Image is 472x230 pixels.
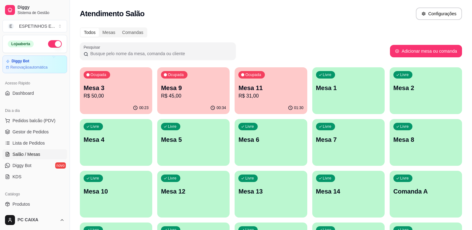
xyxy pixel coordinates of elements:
p: 00:34 [217,105,226,110]
p: Livre [400,124,409,129]
span: Salão / Mesas [12,151,40,157]
a: Lista de Pedidos [2,138,67,148]
button: Configurações [416,7,462,20]
span: Produtos [12,201,30,207]
a: Dashboard [2,88,67,98]
p: Mesa 4 [84,135,148,144]
button: Alterar Status [48,40,62,48]
button: OcupadaMesa 9R$ 45,0000:34 [157,67,230,114]
div: Catálogo [2,189,67,199]
p: R$ 45,00 [161,92,226,100]
span: Pedidos balcão (PDV) [12,117,56,124]
button: LivreMesa 12 [157,171,230,218]
p: Mesa 10 [84,187,148,196]
p: Ocupada [245,72,261,77]
button: LivreMesa 14 [312,171,385,218]
button: LivreMesa 7 [312,119,385,166]
div: Dia a dia [2,106,67,116]
div: Todos [80,28,99,37]
p: Comanda A [393,187,458,196]
p: Livre [245,176,254,181]
div: Comandas [119,28,147,37]
span: Diggy [17,5,65,10]
p: Mesa 7 [316,135,381,144]
a: Gestor de Pedidos [2,127,67,137]
span: Gestor de Pedidos [12,129,49,135]
p: Mesa 5 [161,135,226,144]
p: Mesa 1 [316,84,381,92]
a: Produtos [2,199,67,209]
button: Pedidos balcão (PDV) [2,116,67,126]
div: Mesas [99,28,119,37]
p: Ocupada [90,72,106,77]
button: LivreMesa 1 [312,67,385,114]
input: Pesquisar [88,50,232,57]
p: Mesa 3 [84,84,148,92]
p: Mesa 13 [238,187,303,196]
button: LivreMesa 8 [390,119,462,166]
button: LivreMesa 2 [390,67,462,114]
button: PC CAIXA [2,213,67,228]
button: LivreMesa 4 [80,119,152,166]
p: Mesa 6 [238,135,303,144]
p: Mesa 8 [393,135,458,144]
button: LivreMesa 13 [235,171,307,218]
p: Livre [323,176,332,181]
p: Mesa 2 [393,84,458,92]
p: 00:23 [139,105,148,110]
p: Livre [245,124,254,129]
span: Dashboard [12,90,34,96]
p: Ocupada [168,72,184,77]
p: Mesa 9 [161,84,226,92]
div: Acesso Rápido [2,78,67,88]
span: KDS [12,174,22,180]
a: Salão / Mesas [2,149,67,159]
p: Mesa 11 [238,84,303,92]
span: PC CAIXA [17,217,57,223]
p: R$ 31,00 [238,92,303,100]
button: Select a team [2,20,67,32]
p: Mesa 12 [161,187,226,196]
button: LivreMesa 5 [157,119,230,166]
button: Adicionar mesa ou comanda [390,45,462,57]
a: DiggySistema de Gestão [2,2,67,17]
button: OcupadaMesa 3R$ 50,0000:23 [80,67,152,114]
p: Livre [90,124,99,129]
label: Pesquisar [84,45,102,50]
p: R$ 50,00 [84,92,148,100]
p: Livre [323,72,332,77]
a: KDS [2,172,67,182]
p: Livre [168,124,177,129]
article: Renovação automática [10,65,47,70]
p: Livre [400,176,409,181]
div: ESPETINHOS E ... [19,23,55,29]
span: Lista de Pedidos [12,140,45,146]
p: Mesa 14 [316,187,381,196]
button: LivreMesa 10 [80,171,152,218]
p: Livre [400,72,409,77]
article: Diggy Bot [12,59,29,64]
p: Livre [323,124,332,129]
h2: Atendimento Salão [80,9,144,19]
p: Livre [90,176,99,181]
a: Diggy BotRenovaçãoautomática [2,55,67,73]
button: LivreMesa 6 [235,119,307,166]
a: Diggy Botnovo [2,161,67,170]
span: Diggy Bot [12,162,32,169]
button: OcupadaMesa 11R$ 31,0001:30 [235,67,307,114]
span: Sistema de Gestão [17,10,65,15]
button: LivreComanda A [390,171,462,218]
p: Livre [168,176,177,181]
div: Loja aberta [8,41,34,47]
p: 01:30 [294,105,304,110]
span: E [8,23,14,29]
